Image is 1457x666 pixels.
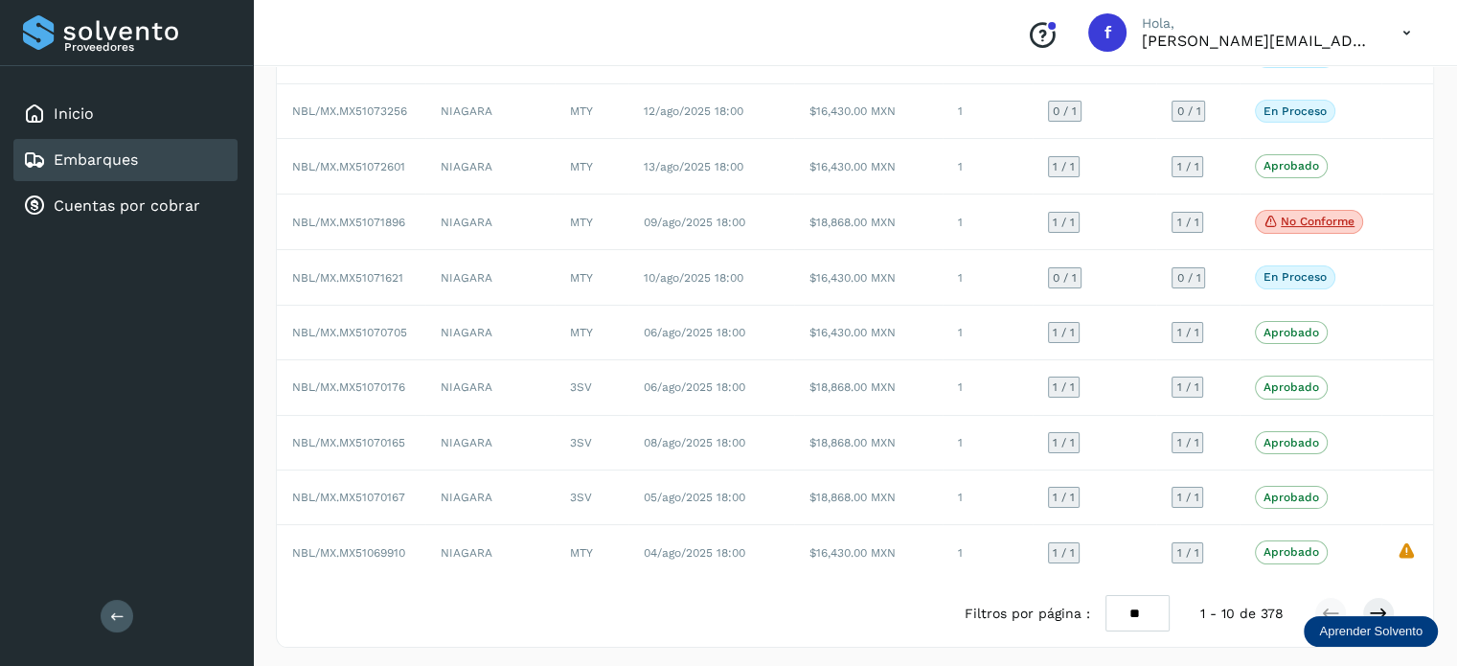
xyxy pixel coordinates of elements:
span: 1 / 1 [1053,381,1075,393]
span: 1 / 1 [1053,327,1075,338]
td: NIAGARA [425,250,555,305]
td: MTY [555,250,628,305]
td: $18,868.00 MXN [794,471,943,525]
span: 1 / 1 [1176,217,1198,228]
p: En proceso [1263,270,1327,284]
p: No conforme [1281,215,1355,228]
span: 0 / 1 [1053,105,1077,117]
td: $16,430.00 MXN [794,306,943,360]
td: 1 [943,360,1033,415]
span: 0 / 1 [1176,272,1200,284]
td: 1 [943,139,1033,194]
span: 1 / 1 [1053,437,1075,448]
td: 1 [943,84,1033,139]
div: Aprender Solvento [1304,616,1438,647]
span: NBL/MX.MX51070705 [292,326,407,339]
span: NBL/MX.MX51070165 [292,436,405,449]
a: Inicio [54,104,94,123]
a: Embarques [54,150,138,169]
p: Aprobado [1263,436,1319,449]
td: MTY [555,195,628,251]
td: NIAGARA [425,360,555,415]
td: NIAGARA [425,306,555,360]
span: 1 / 1 [1176,492,1198,503]
td: 1 [943,250,1033,305]
span: 1 / 1 [1176,327,1198,338]
span: 1 / 1 [1053,492,1075,503]
td: MTY [555,525,628,579]
span: 06/ago/2025 18:00 [644,326,745,339]
span: NBL/MX.MX51071896 [292,216,405,229]
td: $16,430.00 MXN [794,139,943,194]
div: Embarques [13,139,238,181]
td: $16,430.00 MXN [794,84,943,139]
td: $18,868.00 MXN [794,360,943,415]
span: NBL/MX.MX51069910 [292,546,405,560]
span: 1 / 1 [1053,217,1075,228]
td: 1 [943,416,1033,471]
td: $16,430.00 MXN [794,525,943,579]
td: NIAGARA [425,84,555,139]
td: 3SV [555,471,628,525]
span: 1 / 1 [1176,161,1198,172]
span: 04/ago/2025 18:00 [644,546,745,560]
span: NBL/MX.MX51071621 [292,271,403,285]
a: Cuentas por cobrar [54,196,200,215]
p: Aprobado [1263,491,1319,504]
span: 10/ago/2025 18:00 [644,271,743,285]
td: $16,430.00 MXN [794,250,943,305]
p: Aprobado [1263,159,1319,172]
span: NBL/MX.MX51070167 [292,491,405,504]
td: 1 [943,471,1033,525]
p: Aprobado [1263,326,1319,339]
span: 0 / 1 [1176,105,1200,117]
td: 3SV [555,416,628,471]
span: 0 / 1 [1053,272,1077,284]
p: flor.compean@gruporeyes.com.mx [1142,32,1372,50]
td: $18,868.00 MXN [794,416,943,471]
td: 3SV [555,360,628,415]
span: 13/ago/2025 18:00 [644,160,743,173]
td: 1 [943,525,1033,579]
span: 1 / 1 [1176,547,1198,559]
div: Cuentas por cobrar [13,185,238,227]
td: MTY [555,84,628,139]
p: En proceso [1263,104,1327,118]
span: 1 / 1 [1053,547,1075,559]
span: 1 / 1 [1176,437,1198,448]
div: Inicio [13,93,238,135]
span: 06/ago/2025 18:00 [644,380,745,394]
td: NIAGARA [425,471,555,525]
span: 09/ago/2025 18:00 [644,216,745,229]
span: 12/ago/2025 18:00 [644,104,743,118]
td: NIAGARA [425,195,555,251]
span: NBL/MX.MX51072601 [292,160,405,173]
td: MTY [555,306,628,360]
p: Aprobado [1263,545,1319,559]
span: 1 / 1 [1053,161,1075,172]
p: Aprender Solvento [1319,624,1423,639]
p: Aprobado [1263,380,1319,394]
span: NBL/MX.MX51070176 [292,380,405,394]
td: 1 [943,195,1033,251]
td: NIAGARA [425,525,555,579]
span: 1 - 10 de 378 [1200,604,1284,624]
td: NIAGARA [425,139,555,194]
p: Proveedores [64,40,230,54]
p: Hola, [1142,15,1372,32]
td: NIAGARA [425,416,555,471]
span: Filtros por página : [965,604,1090,624]
span: 1 / 1 [1176,381,1198,393]
td: $18,868.00 MXN [794,195,943,251]
span: NBL/MX.MX51073256 [292,104,407,118]
td: MTY [555,139,628,194]
span: 08/ago/2025 18:00 [644,436,745,449]
td: 1 [943,306,1033,360]
span: 05/ago/2025 18:00 [644,491,745,504]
